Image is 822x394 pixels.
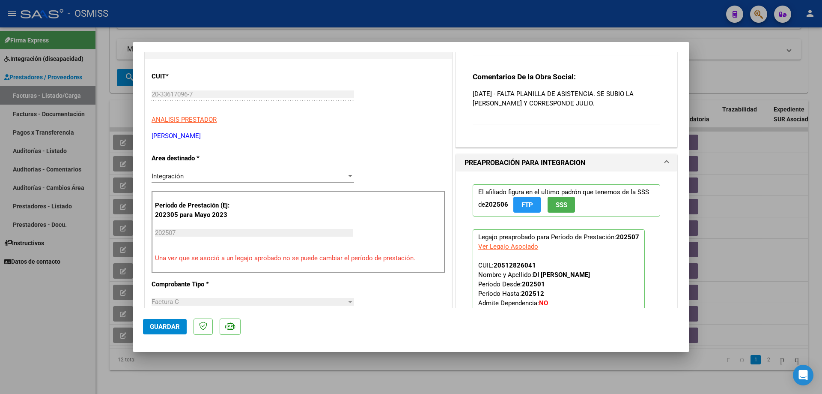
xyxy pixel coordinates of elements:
[521,201,533,209] span: FTP
[152,172,184,180] span: Integración
[465,158,585,168] h1: PREAPROBACIÓN PARA INTEGRACION
[152,131,445,141] p: [PERSON_NAME]
[456,171,677,363] div: PREAPROBACIÓN PARA INTEGRACION
[533,271,590,279] strong: DI [PERSON_NAME]
[155,253,442,263] p: Una vez que se asoció a un legajo aprobado no se puede cambiar el período de prestación.
[456,154,677,171] mat-expansion-panel-header: PREAPROBACIÓN PARA INTEGRACION
[548,197,575,213] button: SSS
[539,299,548,307] strong: NO
[473,184,660,217] p: El afiliado figura en el ultimo padrón que tenemos de la SSS de
[616,233,639,241] strong: 202507
[473,89,660,108] p: [DATE] - FALTA PLANILLA DE ASISTENCIA. SE SUBIO LA [PERSON_NAME] Y CORRESPONDE JULIO.
[478,242,538,251] div: Ver Legajo Asociado
[473,229,645,343] p: Legajo preaprobado para Período de Prestación:
[152,280,240,289] p: Comprobante Tipo *
[485,201,508,208] strong: 202506
[513,197,541,213] button: FTP
[793,365,813,385] div: Open Intercom Messenger
[556,201,567,209] span: SSS
[521,290,544,298] strong: 202512
[150,323,180,331] span: Guardar
[522,280,545,288] strong: 202501
[494,261,536,270] div: 20512826041
[155,201,241,220] p: Período de Prestación (Ej: 202305 para Mayo 2023
[152,153,240,163] p: Area destinado *
[152,116,217,123] span: ANALISIS PRESTADOR
[143,319,187,334] button: Guardar
[473,72,576,81] strong: Comentarios De la Obra Social:
[152,72,240,81] p: CUIT
[152,298,179,306] span: Factura C
[478,262,590,316] span: CUIL: Nombre y Apellido: Período Desde: Período Hasta: Admite Dependencia:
